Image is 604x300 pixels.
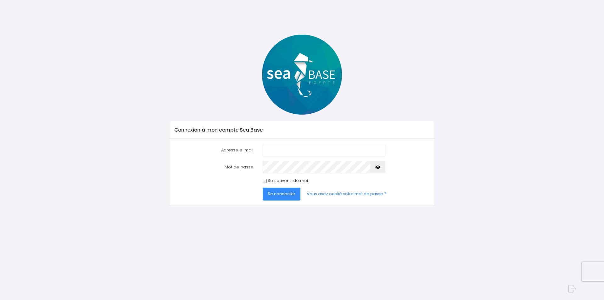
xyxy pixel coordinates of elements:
span: Se connecter [268,191,295,197]
button: Se connecter [263,188,300,200]
a: Vous avez oublié votre mot de passe ? [302,188,392,200]
label: Se souvenir de moi [268,178,308,184]
label: Adresse e-mail [170,144,258,156]
div: Connexion à mon compte Sea Base [169,121,434,139]
label: Mot de passe [170,161,258,173]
